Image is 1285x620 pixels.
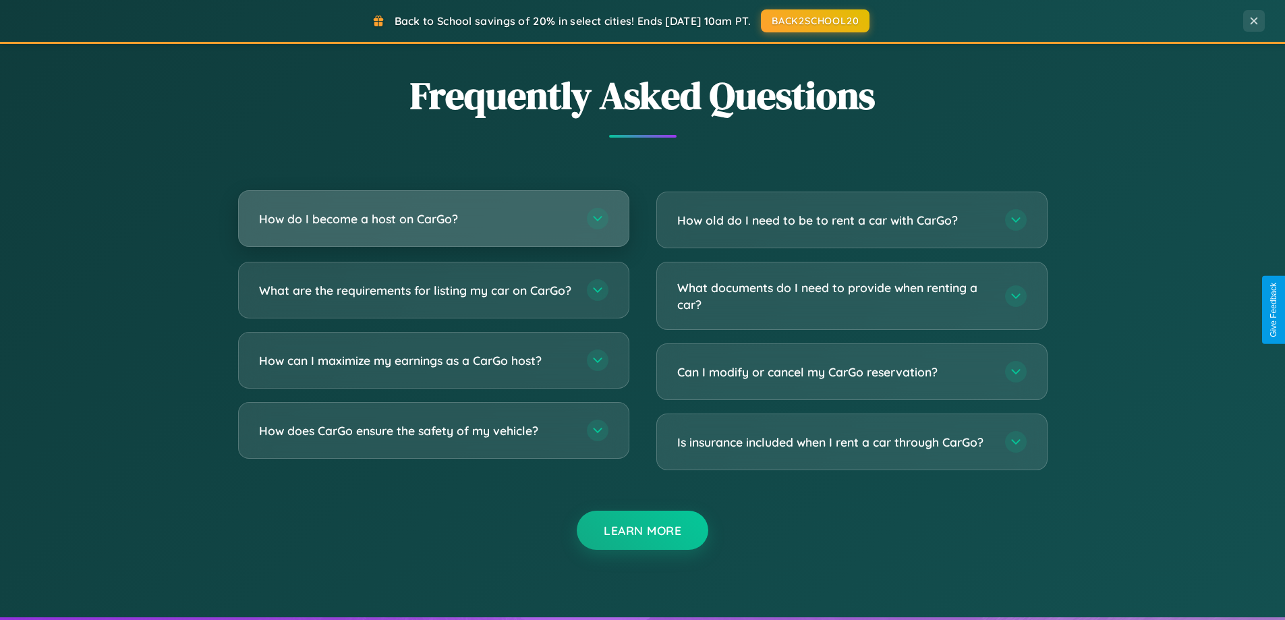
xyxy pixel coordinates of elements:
[677,364,992,381] h3: Can I modify or cancel my CarGo reservation?
[238,69,1048,121] h2: Frequently Asked Questions
[259,210,573,227] h3: How do I become a host on CarGo?
[259,282,573,299] h3: What are the requirements for listing my car on CarGo?
[395,14,751,28] span: Back to School savings of 20% in select cities! Ends [DATE] 10am PT.
[259,422,573,439] h3: How does CarGo ensure the safety of my vehicle?
[259,352,573,369] h3: How can I maximize my earnings as a CarGo host?
[1269,283,1278,337] div: Give Feedback
[761,9,869,32] button: BACK2SCHOOL20
[677,279,992,312] h3: What documents do I need to provide when renting a car?
[677,212,992,229] h3: How old do I need to be to rent a car with CarGo?
[677,434,992,451] h3: Is insurance included when I rent a car through CarGo?
[577,511,708,550] button: Learn More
